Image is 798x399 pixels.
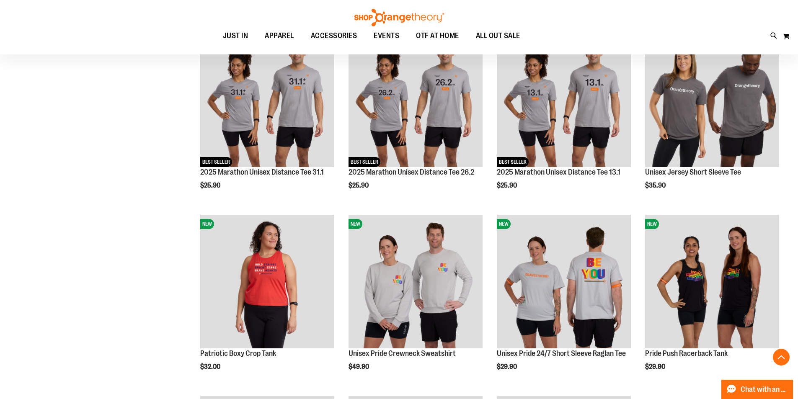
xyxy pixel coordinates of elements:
[200,363,222,371] span: $32.00
[645,33,779,168] a: Unisex Jersey Short Sleeve TeeNEW
[349,157,380,167] span: BEST SELLER
[344,211,487,392] div: product
[497,363,518,371] span: $29.90
[476,26,520,45] span: ALL OUT SALE
[497,215,631,350] a: Unisex Pride 24/7 Short Sleeve Raglan TeeNEW
[353,9,445,26] img: Shop Orangetheory
[200,168,324,176] a: 2025 Marathon Unisex Distance Tee 31.1
[497,168,620,176] a: 2025 Marathon Unisex Distance Tee 13.1
[497,157,529,167] span: BEST SELLER
[349,33,483,167] img: 2025 Marathon Unisex Distance Tee 26.2
[349,182,370,189] span: $25.90
[493,211,635,392] div: product
[645,219,659,229] span: NEW
[497,182,518,189] span: $25.90
[200,215,334,350] a: Patriotic Boxy Crop TankNEW
[349,215,483,349] img: Unisex Pride Crewneck Sweatshirt
[200,33,334,167] img: 2025 Marathon Unisex Distance Tee 31.1
[641,211,783,392] div: product
[645,215,779,350] a: Pride Push Racerback TankNEW
[200,33,334,168] a: 2025 Marathon Unisex Distance Tee 31.1NEWBEST SELLER
[741,386,788,394] span: Chat with an Expert
[200,182,222,189] span: $25.90
[497,215,631,349] img: Unisex Pride 24/7 Short Sleeve Raglan Tee
[645,168,741,176] a: Unisex Jersey Short Sleeve Tee
[200,157,232,167] span: BEST SELLER
[349,219,362,229] span: NEW
[200,215,334,349] img: Patriotic Boxy Crop Tank
[493,29,635,211] div: product
[497,33,631,167] img: 2025 Marathon Unisex Distance Tee 13.1
[196,29,338,211] div: product
[349,363,370,371] span: $49.90
[721,380,793,399] button: Chat with an Expert
[349,349,456,358] a: Unisex Pride Crewneck Sweatshirt
[196,211,338,392] div: product
[349,215,483,350] a: Unisex Pride Crewneck SweatshirtNEW
[497,219,511,229] span: NEW
[645,363,666,371] span: $29.90
[497,33,631,168] a: 2025 Marathon Unisex Distance Tee 13.1NEWBEST SELLER
[344,29,487,211] div: product
[349,168,474,176] a: 2025 Marathon Unisex Distance Tee 26.2
[645,349,728,358] a: Pride Push Racerback Tank
[200,219,214,229] span: NEW
[265,26,294,45] span: APPAREL
[497,349,626,358] a: Unisex Pride 24/7 Short Sleeve Raglan Tee
[223,26,248,45] span: JUST IN
[641,29,783,211] div: product
[645,215,779,349] img: Pride Push Racerback Tank
[773,349,790,366] button: Back To Top
[645,33,779,167] img: Unisex Jersey Short Sleeve Tee
[645,182,667,189] span: $35.90
[349,33,483,168] a: 2025 Marathon Unisex Distance Tee 26.2NEWBEST SELLER
[200,349,276,358] a: Patriotic Boxy Crop Tank
[374,26,399,45] span: EVENTS
[416,26,459,45] span: OTF AT HOME
[311,26,357,45] span: ACCESSORIES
